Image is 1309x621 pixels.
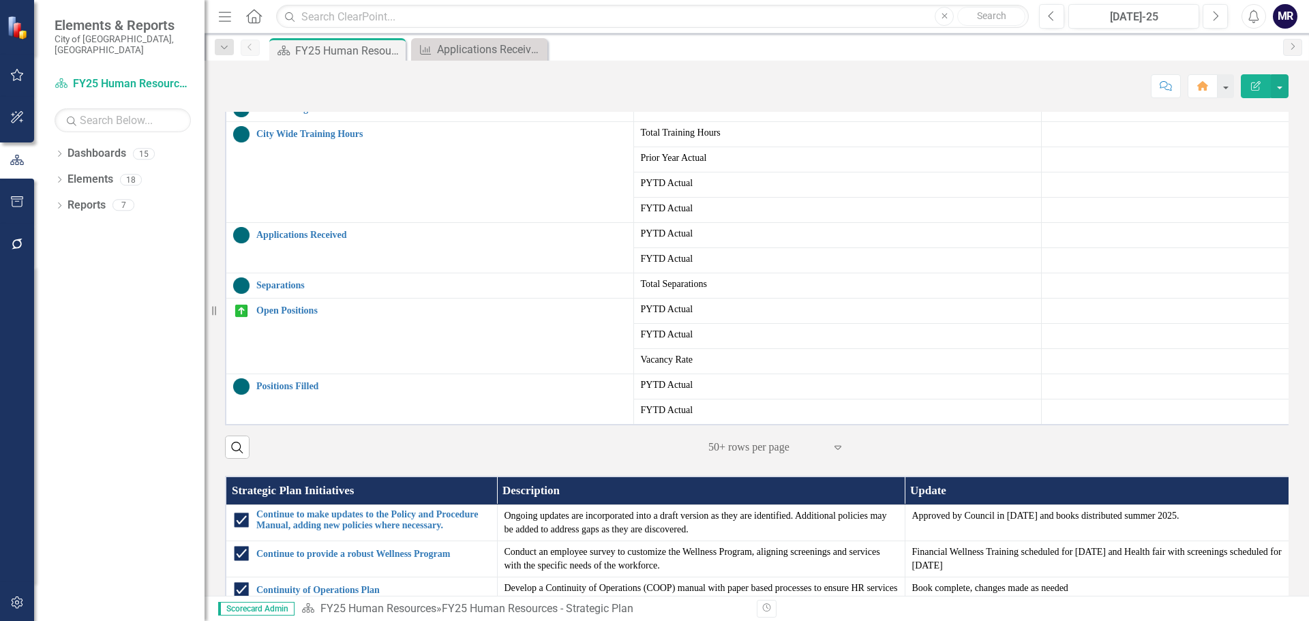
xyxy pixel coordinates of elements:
[912,545,1306,573] p: Financial Wellness Training scheduled for [DATE] and Health fair with screenings scheduled for [D...
[233,512,250,528] img: Completed
[233,126,250,142] img: No Target Set
[957,7,1025,26] button: Search
[641,202,1034,215] span: FYTD Actual
[55,108,191,132] input: Search Below...
[55,76,191,92] a: FY25 Human Resources
[497,541,905,577] td: Double-Click to Edit
[233,303,250,319] img: On Target
[641,404,1034,417] span: FYTD Actual
[112,200,134,211] div: 7
[226,121,633,222] td: Double-Click to Edit Right Click for Context Menu
[977,10,1006,21] span: Search
[67,172,113,187] a: Elements
[497,505,905,541] td: Double-Click to Edit
[505,509,898,536] p: Ongoing updates are incorporated into a draft version as they are identified. Additional policies...
[226,273,633,298] td: Double-Click to Edit Right Click for Context Menu
[641,378,1034,392] span: PYTD Actual
[233,378,250,395] img: No Target Set
[641,227,1034,241] span: PYTD Actual
[233,581,250,598] img: Completed
[301,601,747,617] div: »
[415,41,544,58] a: Applications Received
[226,374,633,425] td: Double-Click to Edit Right Click for Context Menu
[505,545,898,573] p: Conduct an employee survey to customize the Wellness Program, aligning screenings and services wi...
[7,15,31,39] img: ClearPoint Strategy
[437,41,544,58] div: Applications Received
[912,581,1306,595] p: Book complete, changes made as needed
[256,280,627,290] a: Separations
[233,545,250,562] img: Completed
[133,148,155,160] div: 15
[641,126,1034,140] span: Total Training Hours
[641,328,1034,342] span: FYTD Actual
[67,198,106,213] a: Reports
[256,509,490,530] a: Continue to make updates to the Policy and Procedure Manual, adding new policies where necessary.
[256,585,490,595] a: Continuity of Operations Plan
[120,174,142,185] div: 18
[226,505,497,541] td: Double-Click to Edit Right Click for Context Menu
[226,541,497,577] td: Double-Click to Edit Right Click for Context Menu
[320,602,436,615] a: FY25 Human Resources
[641,151,1034,165] span: Prior Year Actual
[641,252,1034,266] span: FYTD Actual
[55,17,191,33] span: Elements & Reports
[233,277,250,294] img: No Target Set
[276,5,1029,29] input: Search ClearPoint...
[226,298,633,374] td: Double-Click to Edit Right Click for Context Menu
[912,509,1306,523] p: Approved by Council in [DATE] and books distributed summer 2025.
[233,227,250,243] img: No Target Set
[641,177,1034,190] span: PYTD Actual
[442,602,633,615] div: FY25 Human Resources - Strategic Plan
[226,222,633,273] td: Double-Click to Edit Right Click for Context Menu
[641,303,1034,316] span: PYTD Actual
[1073,9,1194,25] div: [DATE]-25
[256,549,490,559] a: Continue to provide a robust Wellness Program
[67,146,126,162] a: Dashboards
[55,33,191,56] small: City of [GEOGRAPHIC_DATA], [GEOGRAPHIC_DATA]
[641,277,1034,291] span: Total Separations
[295,42,402,59] div: FY25 Human Resources - Strategic Plan
[256,305,627,316] a: Open Positions
[1273,4,1297,29] button: MR
[256,230,627,240] a: Applications Received
[218,602,295,616] span: Scorecard Admin
[1068,4,1199,29] button: [DATE]-25
[641,353,1034,367] span: Vacancy Rate
[256,381,627,391] a: Positions Filled
[256,129,627,139] a: City Wide Training Hours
